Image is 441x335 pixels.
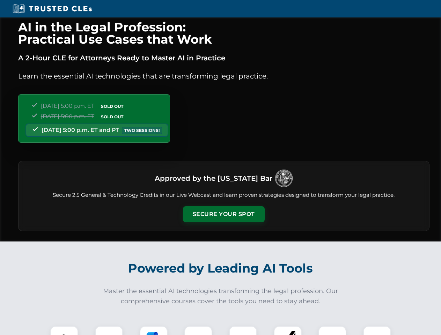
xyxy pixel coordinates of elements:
h2: Powered by Leading AI Tools [27,256,414,281]
img: Logo [275,170,293,187]
h3: Approved by the [US_STATE] Bar [155,172,272,185]
span: [DATE] 5:00 p.m. ET [41,113,94,120]
p: Master the essential AI technologies transforming the legal profession. Our comprehensive courses... [98,286,343,306]
span: SOLD OUT [98,103,126,110]
p: Learn the essential AI technologies that are transforming legal practice. [18,70,429,82]
p: Secure 2.5 General & Technology Credits in our Live Webcast and learn proven strategies designed ... [27,191,421,199]
span: [DATE] 5:00 p.m. ET [41,103,94,109]
button: Secure Your Spot [183,206,265,222]
span: SOLD OUT [98,113,126,120]
img: Trusted CLEs [10,3,94,14]
h1: AI in the Legal Profession: Practical Use Cases that Work [18,21,429,45]
p: A 2-Hour CLE for Attorneys Ready to Master AI in Practice [18,52,429,64]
